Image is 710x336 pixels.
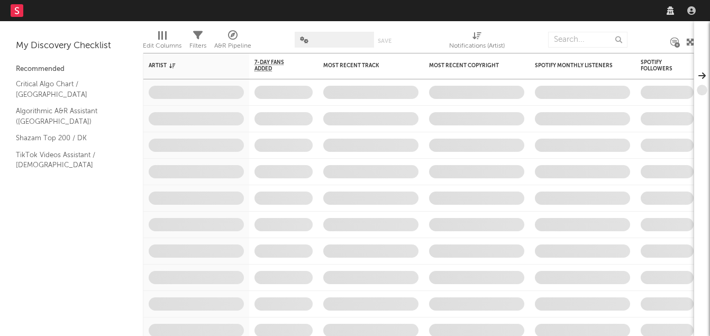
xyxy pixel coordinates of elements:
[548,32,627,48] input: Search...
[16,105,116,127] a: Algorithmic A&R Assistant ([GEOGRAPHIC_DATA])
[16,40,127,52] div: My Discovery Checklist
[16,78,116,100] a: Critical Algo Chart / [GEOGRAPHIC_DATA]
[641,59,678,72] div: Spotify Followers
[16,132,116,144] a: Shazam Top 200 / DK
[143,40,181,52] div: Edit Columns
[214,26,251,57] div: A&R Pipeline
[189,26,206,57] div: Filters
[143,26,181,57] div: Edit Columns
[323,62,403,69] div: Most Recent Track
[449,40,505,52] div: Notifications (Artist)
[449,26,505,57] div: Notifications (Artist)
[254,59,297,72] span: 7-Day Fans Added
[16,149,116,171] a: TikTok Videos Assistant / [DEMOGRAPHIC_DATA]
[149,62,228,69] div: Artist
[535,62,614,69] div: Spotify Monthly Listeners
[429,62,508,69] div: Most Recent Copyright
[189,40,206,52] div: Filters
[378,38,392,44] button: Save
[16,63,127,76] div: Recommended
[214,40,251,52] div: A&R Pipeline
